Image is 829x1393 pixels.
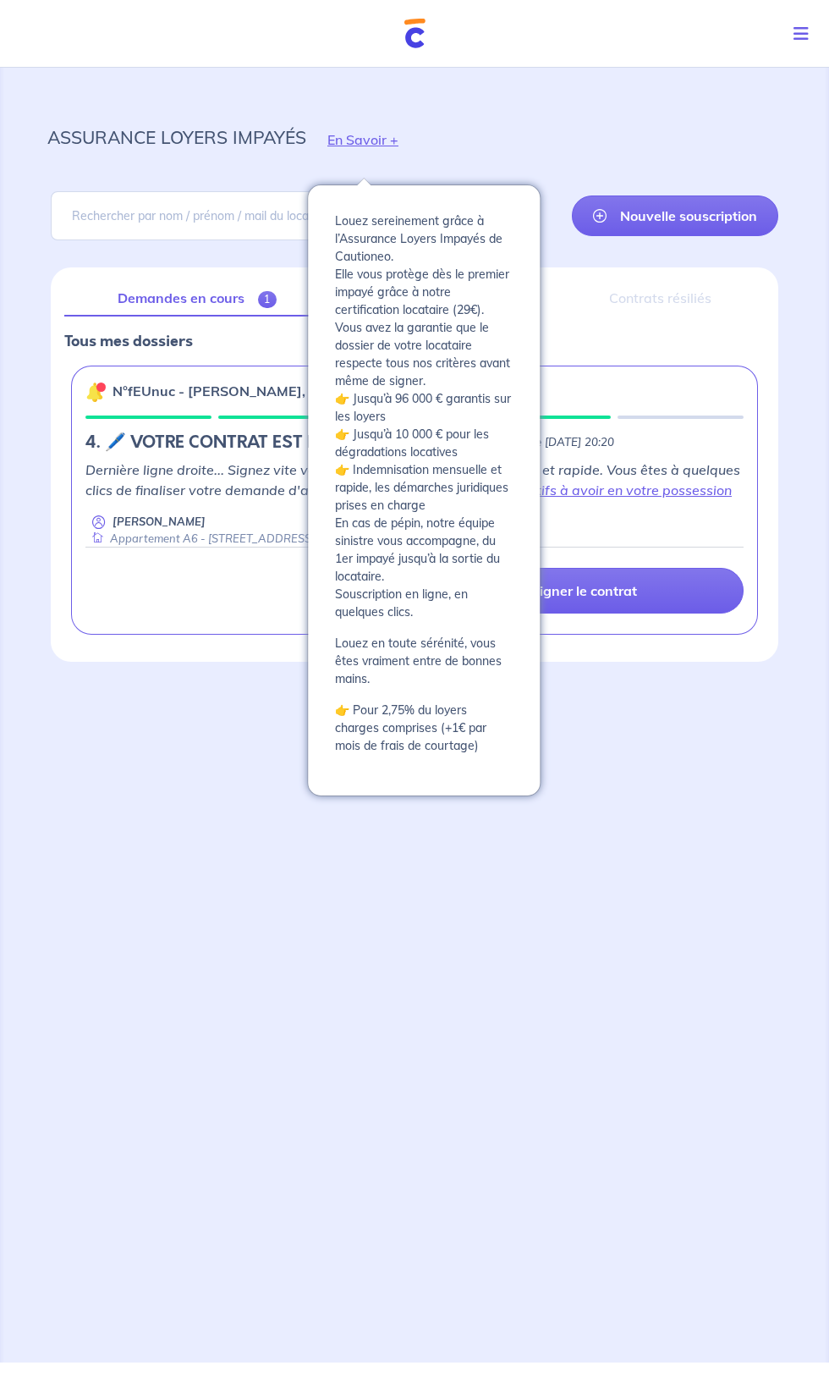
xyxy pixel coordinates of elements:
[404,19,425,48] img: Cautioneo
[425,568,744,614] a: Signer le contrat
[85,460,744,500] p: Dernière ligne droite... Signez vite votre contrat en ligne 😉 : c’est simple et rapide. Vous êtes...
[85,531,405,547] div: Appartement A6 - [STREET_ADDRESS][PERSON_NAME]
[47,122,306,152] p: assurance loyers impayés
[85,382,106,402] img: 🔔
[335,212,513,621] p: Louez sereinement grâce à l’Assurance Loyers Impayés de Cautioneo. Elle vous protège dès le premi...
[64,330,765,352] p: Tous mes dossiers
[51,191,414,240] input: Rechercher par nom / prénom / mail du locataire
[85,432,462,453] h5: 4. 🖊️ VOTRE CONTRAT EST PRÊT À ÊTRE SIGNÉ
[780,12,829,56] button: Toggle navigation
[469,434,614,451] p: - mis à jour le [DATE] 20:20
[64,281,330,317] a: Demandes en cours1
[531,582,637,599] p: Signer le contrat
[389,482,732,498] a: voir la liste des justificatifs à avoir en votre possession
[306,115,420,164] button: En Savoir +
[85,432,744,453] div: state: SIGNING-CONTRACT-IN-PROGRESS, Context: NEW,NO-CERTIFICATE,RELATIONSHIP,LESSOR-DOCUMENTS
[335,702,513,755] p: 👉 Pour 2,75% du loyers charges comprises (+1€ par mois de frais de courtage)
[258,291,277,308] span: 1
[113,381,423,401] p: n°fEUnuc - [PERSON_NAME], [PERSON_NAME]
[335,635,513,688] p: Louez en toute sérénité, vous êtes vraiment entre de bonnes mains.
[572,195,778,236] a: Nouvelle souscription
[113,514,206,530] p: [PERSON_NAME]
